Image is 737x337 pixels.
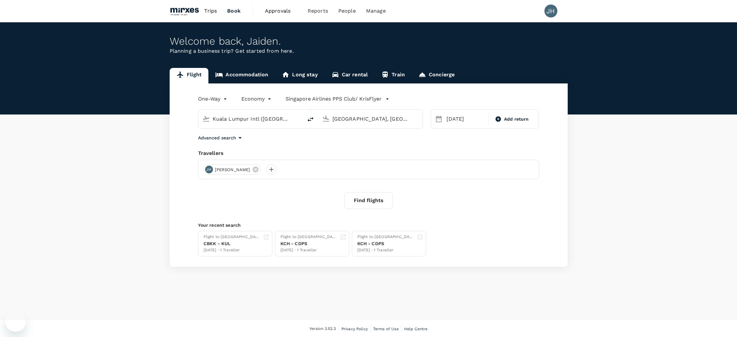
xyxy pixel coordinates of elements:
div: Flight to [GEOGRAPHIC_DATA] [204,234,260,240]
p: Singapore Airlines PPS Club/ KrisFlyer [286,95,382,103]
span: Terms of Use [373,327,399,331]
button: Open [298,118,300,119]
div: KCH - CDPS [357,240,414,247]
span: Trips [204,7,217,15]
div: [DATE] · 1 Traveller [280,247,337,254]
div: Welcome back , Jaiden . [170,35,568,47]
span: Approvals [265,7,297,15]
a: Flight [170,68,209,83]
p: Advanced search [198,135,236,141]
a: Train [374,68,412,83]
div: Flight to [GEOGRAPHIC_DATA] [280,234,337,240]
input: Going to [332,114,409,124]
span: People [338,7,356,15]
a: Car rental [325,68,375,83]
span: Version 3.52.2 [310,326,336,332]
a: Help Centre [404,325,428,332]
button: delete [303,112,318,127]
span: Book [227,7,241,15]
div: JH [205,166,213,173]
p: Planning a business trip? Get started from here. [170,47,568,55]
div: [DATE] · 1 Traveller [204,247,260,254]
a: Accommodation [208,68,275,83]
p: Your recent search [198,222,539,228]
input: Depart from [213,114,289,124]
div: [DATE] · 1 Traveller [357,247,414,254]
div: Economy [241,94,273,104]
button: Advanced search [198,134,244,142]
a: Privacy Policy [342,325,368,332]
button: Singapore Airlines PPS Club/ KrisFlyer [286,95,389,103]
a: Terms of Use [373,325,399,332]
div: [DATE] [444,113,487,125]
span: [PERSON_NAME] [211,167,254,173]
img: Mirxes Holding Pte Ltd [170,4,199,18]
a: Long stay [275,68,324,83]
span: Privacy Policy [342,327,368,331]
div: CBKK - KUL [204,240,260,247]
div: One-Way [198,94,228,104]
span: Reports [308,7,328,15]
iframe: Button to launch messaging window [5,311,26,332]
div: Travellers [198,149,539,157]
span: Add return [504,116,529,123]
span: Help Centre [404,327,428,331]
div: JH [544,5,557,17]
button: Find flights [344,192,393,209]
div: JH[PERSON_NAME] [204,164,261,175]
span: Manage [366,7,386,15]
div: Flight to [GEOGRAPHIC_DATA] [357,234,414,240]
button: Open [418,118,419,119]
a: Concierge [412,68,461,83]
div: KCH - CDPS [280,240,337,247]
